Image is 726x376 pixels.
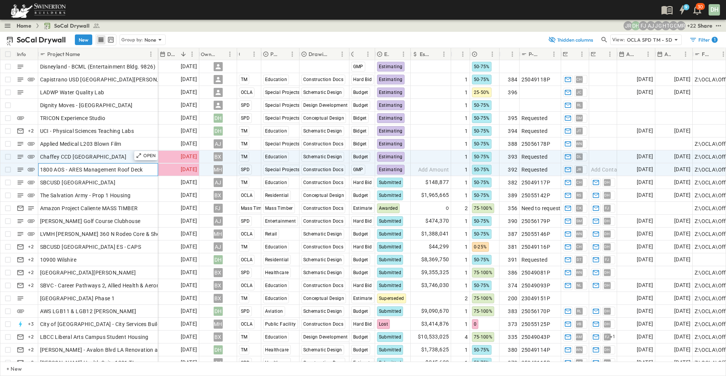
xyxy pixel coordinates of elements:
[521,166,548,173] span: Requested
[674,178,690,187] span: [DATE]
[465,76,468,83] span: 1
[54,22,90,30] span: SoCal Drywall
[309,50,328,58] p: Drawing Status
[353,206,372,211] span: Estimate
[146,50,155,59] button: Menu
[47,50,80,58] p: Project Name
[399,50,408,59] button: Menu
[474,141,490,147] span: 50-75%
[465,230,468,238] span: 1
[479,50,488,58] button: Sort
[265,128,287,134] span: Education
[577,50,586,59] button: Menu
[674,242,690,251] span: [DATE]
[529,50,540,58] p: P-Code
[214,178,223,187] div: AJ
[179,50,188,58] button: Sort
[627,36,672,44] p: OCLA SPD TM - SD
[431,50,439,58] button: Sort
[75,34,92,45] button: New
[40,140,121,148] span: Applied Medical L203 Blown Film
[303,244,344,250] span: Construction Docs
[674,75,690,84] span: [DATE]
[17,34,66,45] p: SoCal Drywall
[391,50,399,58] button: Sort
[710,50,719,58] button: Sort
[576,144,582,144] span: WN
[521,153,548,161] span: Requested
[508,114,517,122] span: 395
[40,153,127,161] span: Chaffey CCD [GEOGRAPHIC_DATA]
[576,234,582,234] span: WN
[465,153,468,161] span: 1
[379,180,402,185] span: Submitted
[379,90,403,95] span: Estimating
[181,217,197,225] span: [DATE]
[353,154,368,159] span: Budget
[686,34,720,45] button: Filter1
[637,178,653,187] span: [DATE]
[338,50,347,59] button: Menu
[40,114,105,122] span: TRICON Experience Studio
[81,50,90,58] button: Sort
[465,166,468,173] span: 1
[353,167,363,172] span: GMP
[379,103,403,108] span: Estimating
[353,193,368,198] span: Budget
[379,115,403,121] span: Estimating
[508,89,517,96] span: 396
[654,21,663,30] div: Jorge Garcia (jorgarcia@swinerton.com)
[521,243,551,251] span: 25049116P
[265,154,287,159] span: Education
[508,243,517,251] span: 381
[465,89,468,96] span: 1
[250,50,259,59] button: Menu
[379,231,402,237] span: Submitted
[17,22,31,30] a: Home
[474,193,490,198] span: 50-75%
[265,141,300,147] span: Special Projects
[689,36,718,44] div: Filter
[635,50,644,58] button: Sort
[626,50,634,58] p: Anticipated Start
[661,21,670,30] div: Haaris Tahmas (haaris.tahmas@swinerton.com)
[40,127,134,135] span: UCI - Physical Sciences Teaching Labs
[96,35,105,44] button: row view
[40,243,141,251] span: SBCUSD [GEOGRAPHIC_DATA] ES - CAPS
[214,191,223,200] div: BX
[214,139,223,148] div: AJ
[265,90,300,95] span: Special Projects
[637,152,653,161] span: [DATE]
[353,141,367,147] span: Bidget
[181,101,197,109] span: [DATE]
[637,88,653,97] span: [DATE]
[605,50,614,59] button: Menu
[465,140,468,148] span: 1
[265,167,300,172] span: Special Projects
[265,193,289,198] span: Residential
[40,179,116,186] span: SBCUSD [GEOGRAPHIC_DATA]
[181,114,197,122] span: [DATE]
[17,22,105,30] nav: breadcrumbs
[40,192,131,199] span: The Salvation Army - Prop 1 Housing
[639,21,648,30] div: Francisco J. Sanchez (frsanchez@swinerton.com)
[503,50,511,58] button: Sort
[637,165,653,174] span: [DATE]
[644,50,653,59] button: Menu
[418,166,449,173] span: Add Amount
[241,244,248,250] span: TM
[676,21,686,30] div: Meghana Raj (meghana.raj@swinerton.com)
[521,127,548,135] span: Requested
[241,154,248,159] span: TM
[355,50,363,58] button: Sort
[465,179,468,186] span: 1
[353,231,368,237] span: Budget
[702,50,709,58] p: File Path
[303,218,344,224] span: Construction Docs
[241,193,253,198] span: OCLA
[241,128,248,134] span: TM
[214,217,223,226] div: AJ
